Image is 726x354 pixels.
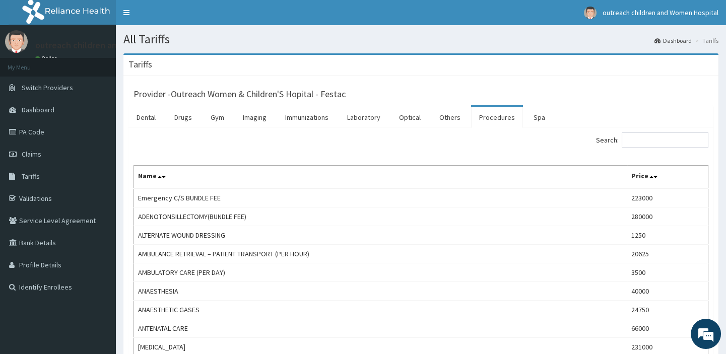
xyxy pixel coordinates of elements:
td: ANAESTHETIC GASES [134,301,627,319]
td: 223000 [627,188,708,207]
td: ALTERNATE WOUND DRESSING [134,226,627,245]
a: Imaging [235,107,275,128]
a: Gym [203,107,232,128]
li: Tariffs [693,36,718,45]
td: 66000 [627,319,708,338]
td: 3500 [627,263,708,282]
td: 24750 [627,301,708,319]
td: 1250 [627,226,708,245]
a: Spa [525,107,553,128]
a: Laboratory [339,107,388,128]
span: outreach children and Women Hospital [603,8,718,17]
th: Price [627,166,708,189]
h1: All Tariffs [123,33,718,46]
input: Search: [622,132,708,148]
span: We're online! [58,110,139,212]
label: Search: [596,132,708,148]
a: Drugs [166,107,200,128]
textarea: Type your message and hit 'Enter' [5,242,192,277]
a: Others [431,107,469,128]
h3: Provider - Outreach Women & Children'S Hopital - Festac [134,90,346,99]
td: Emergency C/S BUNDLE FEE [134,188,627,207]
a: Immunizations [277,107,337,128]
a: Optical [391,107,429,128]
img: User Image [584,7,597,19]
img: d_794563401_company_1708531726252_794563401 [19,50,41,76]
td: AMBULATORY CARE (PER DAY) [134,263,627,282]
th: Name [134,166,627,189]
span: Dashboard [22,105,54,114]
td: 40000 [627,282,708,301]
span: Switch Providers [22,83,73,92]
a: Dental [128,107,164,128]
h3: Tariffs [128,60,152,69]
span: Claims [22,150,41,159]
a: Procedures [471,107,523,128]
td: ANTENATAL CARE [134,319,627,338]
p: outreach children and Women Hospital [35,41,188,50]
div: Minimize live chat window [165,5,189,29]
td: AMBULANCE RETRIEVAL – PATIENT TRANSPORT (PER HOUR) [134,245,627,263]
div: Chat with us now [52,56,169,69]
span: Tariffs [22,172,40,181]
img: User Image [5,30,28,53]
td: 20625 [627,245,708,263]
a: Dashboard [654,36,692,45]
td: ANAESTHESIA [134,282,627,301]
td: ADENOTONSILLECTOMY(BUNDLE FEE) [134,207,627,226]
a: Online [35,55,59,62]
td: 280000 [627,207,708,226]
